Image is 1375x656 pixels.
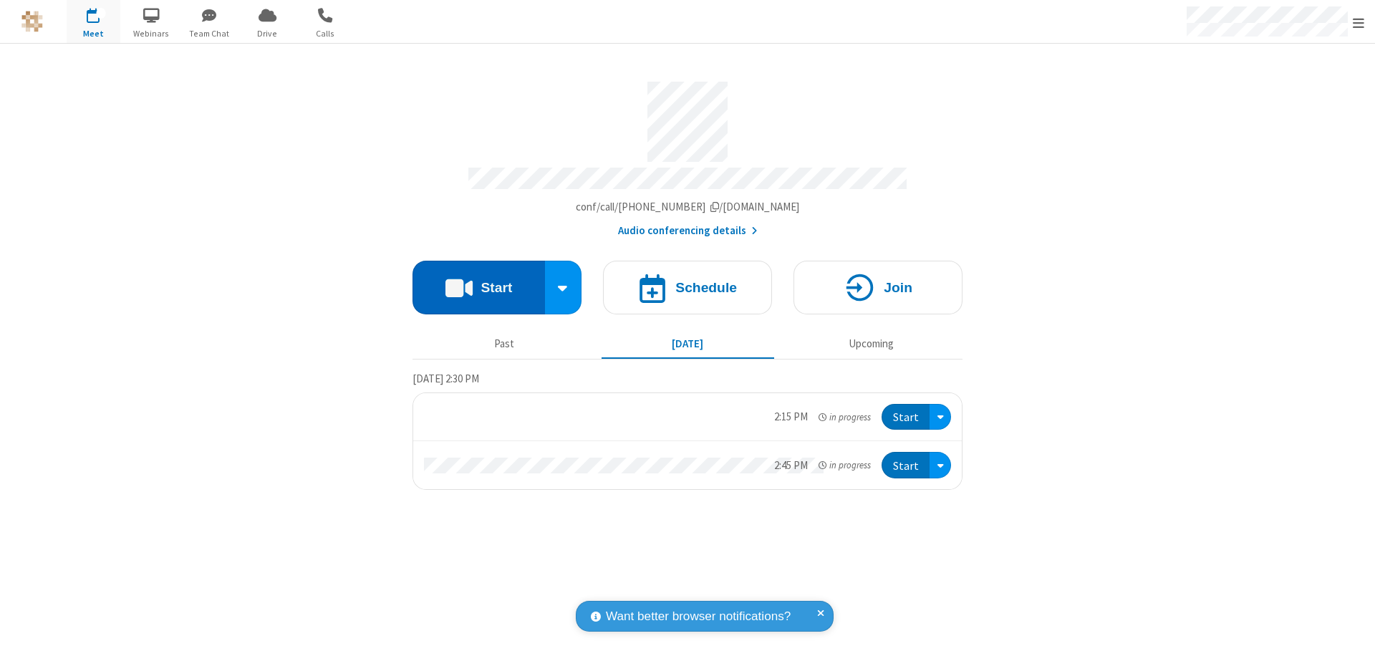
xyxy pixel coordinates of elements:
[793,261,962,314] button: Join
[819,410,871,424] em: in progress
[882,452,930,478] button: Start
[545,261,582,314] div: Start conference options
[785,330,957,357] button: Upcoming
[412,372,479,385] span: [DATE] 2:30 PM
[930,452,951,478] div: Open menu
[412,71,962,239] section: Account details
[602,330,774,357] button: [DATE]
[67,27,120,40] span: Meet
[241,27,294,40] span: Drive
[299,27,352,40] span: Calls
[618,223,758,239] button: Audio conferencing details
[882,404,930,430] button: Start
[774,409,808,425] div: 2:15 PM
[819,458,871,472] em: in progress
[412,261,545,314] button: Start
[884,281,912,294] h4: Join
[97,8,106,19] div: 2
[606,607,791,626] span: Want better browser notifications?
[576,199,800,216] button: Copy my meeting room linkCopy my meeting room link
[1339,619,1364,646] iframe: Chat
[412,370,962,490] section: Today's Meetings
[183,27,236,40] span: Team Chat
[21,11,43,32] img: QA Selenium DO NOT DELETE OR CHANGE
[125,27,178,40] span: Webinars
[576,200,800,213] span: Copy my meeting room link
[481,281,512,294] h4: Start
[603,261,772,314] button: Schedule
[774,458,808,474] div: 2:45 PM
[418,330,591,357] button: Past
[675,281,737,294] h4: Schedule
[930,404,951,430] div: Open menu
